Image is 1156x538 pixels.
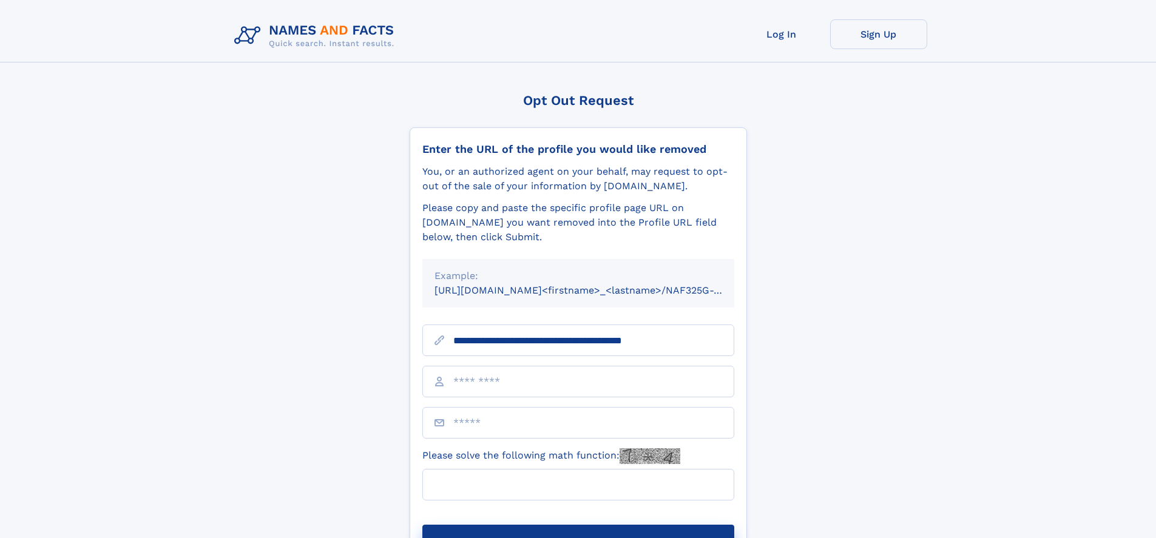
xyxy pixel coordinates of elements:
label: Please solve the following math function: [422,448,680,464]
a: Log In [733,19,830,49]
a: Sign Up [830,19,927,49]
div: Please copy and paste the specific profile page URL on [DOMAIN_NAME] you want removed into the Pr... [422,201,734,244]
div: Enter the URL of the profile you would like removed [422,143,734,156]
div: Example: [434,269,722,283]
small: [URL][DOMAIN_NAME]<firstname>_<lastname>/NAF325G-xxxxxxxx [434,284,757,296]
div: Opt Out Request [410,93,747,108]
img: Logo Names and Facts [229,19,404,52]
div: You, or an authorized agent on your behalf, may request to opt-out of the sale of your informatio... [422,164,734,193]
